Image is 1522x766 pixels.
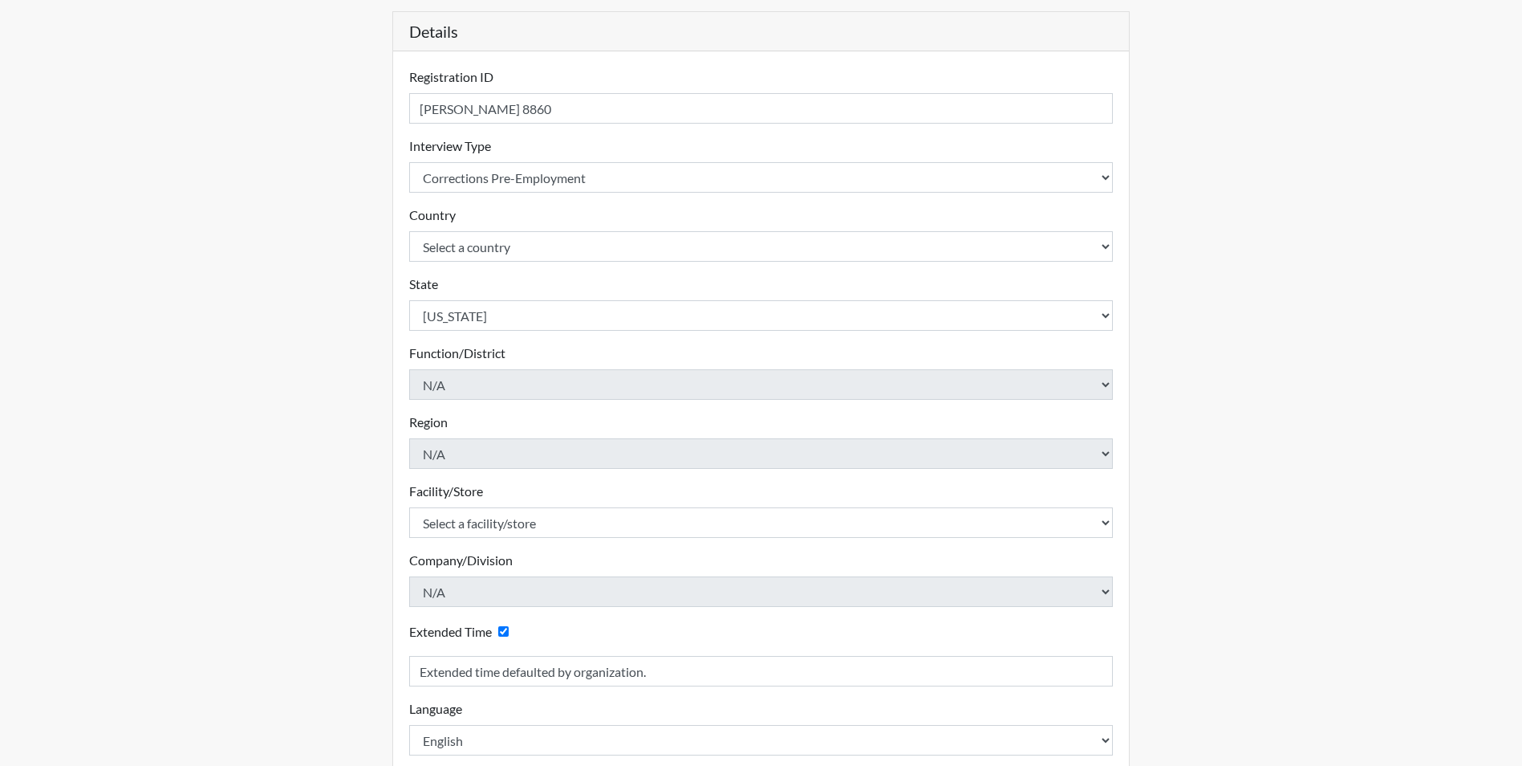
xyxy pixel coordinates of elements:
[409,136,491,156] label: Interview Type
[393,12,1130,51] h5: Details
[409,622,492,642] label: Extended Time
[409,482,483,501] label: Facility/Store
[409,656,1114,687] input: Reason for Extension
[409,275,438,294] label: State
[409,93,1114,124] input: Insert a Registration ID, which needs to be a unique alphanumeric value for each interviewee
[409,620,515,643] div: Checking this box will provide the interviewee with an accomodation of extra time to answer each ...
[409,67,493,87] label: Registration ID
[409,344,505,363] label: Function/District
[409,699,462,719] label: Language
[409,551,513,570] label: Company/Division
[409,206,456,225] label: Country
[409,413,448,432] label: Region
